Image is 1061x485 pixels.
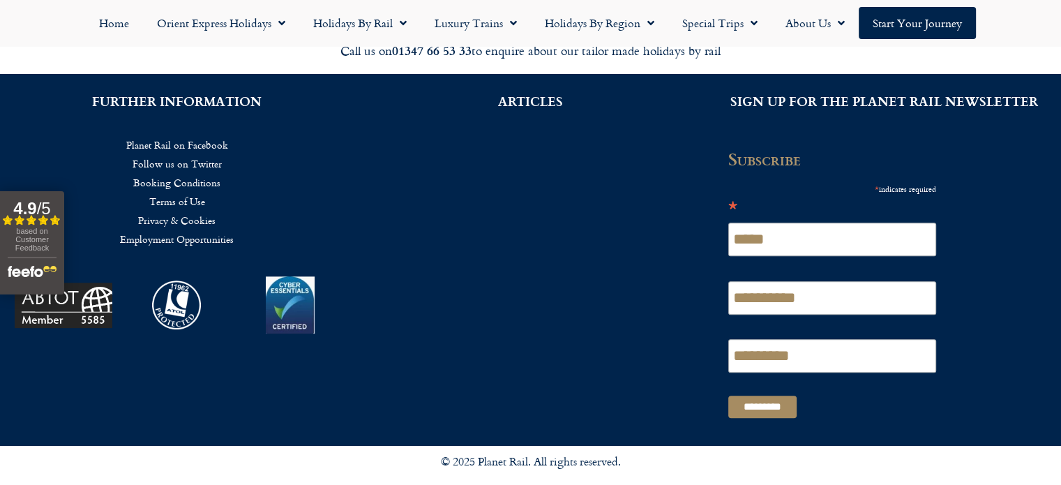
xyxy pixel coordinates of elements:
p: © 2025 Planet Rail. All rights reserved. [133,453,928,471]
a: Terms of Use [21,192,333,211]
a: Home [85,7,143,39]
nav: Menu [21,135,333,248]
a: Planet Rail on Facebook [21,135,333,154]
a: Privacy & Cookies [21,211,333,230]
a: Start your Journey [859,7,976,39]
div: indicates required [728,179,936,197]
a: Orient Express Holidays [143,7,299,39]
nav: Menu [7,7,1054,39]
a: Special Trips [668,7,772,39]
h2: ARTICLES [375,95,686,107]
h2: SIGN UP FOR THE PLANET RAIL NEWSLETTER [728,95,1040,107]
a: Follow us on Twitter [21,154,333,173]
a: Booking Conditions [21,173,333,192]
a: About Us [772,7,859,39]
a: Holidays by Region [531,7,668,39]
a: Holidays by Rail [299,7,421,39]
a: Luxury Trains [421,7,531,39]
a: Employment Opportunities [21,230,333,248]
strong: 01347 66 53 33 [392,41,472,59]
h2: FURTHER INFORMATION [21,95,333,107]
h2: Subscribe [728,149,945,169]
div: Call us on to enquire about our tailor made holidays by rail [140,43,921,59]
